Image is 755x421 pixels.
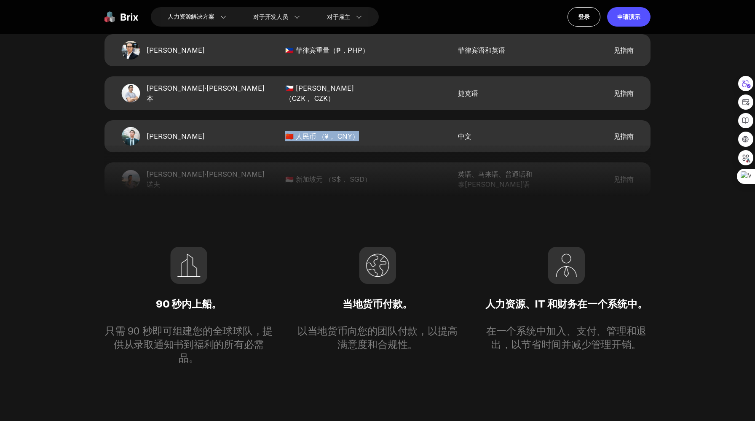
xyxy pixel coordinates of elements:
[105,325,273,364] monica-translate-translate: 只需 90 秒即可组建您的全球球队，提供从录取通知书到福利的所有必需品。
[285,84,354,103] monica-translate-translate: 🇨🇿 [PERSON_NAME] （CZK， CZK）
[485,298,648,310] monica-translate-translate: 人力资源、IT 和财务在一个系统中。
[568,7,600,27] a: 登录
[168,12,214,21] monica-translate-translate: 人力资源解决方案
[458,46,505,54] monica-translate-translate: 菲律宾语和英语
[458,132,471,140] monica-translate-translate: 中文
[613,46,634,54] monica-translate-translate: 见指南
[147,84,265,103] monica-translate-translate: [PERSON_NAME]·[PERSON_NAME]本
[297,325,458,351] monica-translate-translate: 以当地货币向您的团队付款，以提高满意度和合规性。
[253,13,288,22] monica-translate-translate: 对于开发人员
[613,89,634,97] monica-translate-translate: 见指南
[147,132,205,140] monica-translate-translate: [PERSON_NAME]
[156,298,222,310] monica-translate-translate: 90 秒内上船。
[486,325,646,351] monica-translate-translate: 在一个系统中加入、支付、管理和退出，以节省时间并减少管理开销。
[617,13,640,20] monica-translate-translate: 申请演示
[607,7,651,27] a: 申请演示
[458,89,478,97] monica-translate-translate: 捷克语
[285,46,369,54] monica-translate-translate: 🇵🇭 菲律宾重量（₱，PHP）
[147,46,205,54] monica-translate-translate: [PERSON_NAME]
[343,298,412,310] monica-translate-translate: 当地货币付款。
[578,13,590,20] monica-translate-translate: 登录
[613,45,634,55] a: 见指南
[613,88,634,98] a: 见指南
[285,132,359,140] monica-translate-translate: 🇨🇳 人民币 （¥， CNY）
[327,13,350,22] monica-translate-translate: 对于雇主
[613,131,634,141] a: 见指南
[613,132,634,140] monica-translate-translate: 见指南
